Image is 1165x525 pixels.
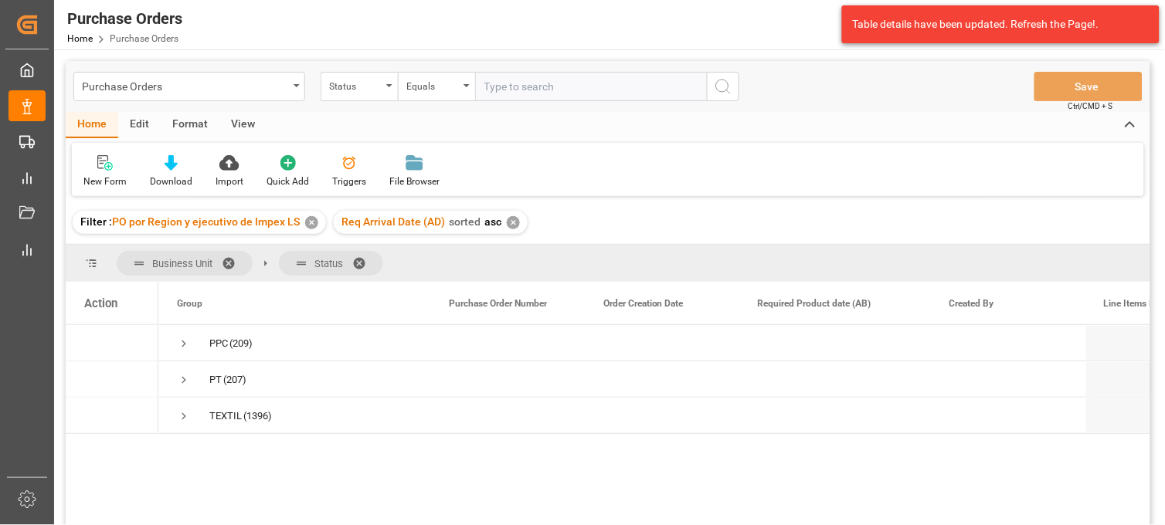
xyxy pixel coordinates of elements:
[267,174,309,188] div: Quick Add
[229,326,253,361] span: (209)
[406,76,459,93] div: Equals
[332,174,366,188] div: Triggers
[305,216,318,229] div: ✕
[83,174,127,188] div: New Form
[66,361,158,398] div: Press SPACE to select this row.
[507,216,520,229] div: ✕
[112,215,300,228] span: PO por Region y ejecutivo de Impex LS
[80,215,112,228] span: Filter :
[150,174,192,188] div: Download
[243,398,272,434] span: (1396)
[1034,72,1143,101] button: Save
[209,362,222,398] div: PT
[152,258,212,269] span: Business Unit
[82,76,288,95] div: Purchase Orders
[177,298,202,309] span: Group
[484,215,501,228] span: asc
[161,112,219,138] div: Format
[66,112,118,138] div: Home
[209,398,242,434] div: TEXTIL
[329,76,382,93] div: Status
[84,296,117,310] div: Action
[223,362,246,398] span: (207)
[949,298,994,309] span: Created By
[219,112,267,138] div: View
[853,16,1137,32] div: Table details have been updated. Refresh the Page!.
[449,215,481,228] span: sorted
[209,326,228,361] div: PPC
[449,298,547,309] span: Purchase Order Number
[66,325,158,361] div: Press SPACE to select this row.
[603,298,684,309] span: Order Creation Date
[66,398,158,434] div: Press SPACE to select this row.
[118,112,161,138] div: Edit
[389,174,440,188] div: File Browser
[341,215,445,228] span: Req Arrival Date (AD)
[321,72,398,101] button: open menu
[758,298,871,309] span: Required Product date (AB)
[73,72,305,101] button: open menu
[216,174,243,188] div: Import
[1068,100,1113,112] span: Ctrl/CMD + S
[67,7,182,30] div: Purchase Orders
[707,72,739,101] button: search button
[398,72,475,101] button: open menu
[67,33,93,44] a: Home
[314,258,343,269] span: Status
[475,72,707,101] input: Type to search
